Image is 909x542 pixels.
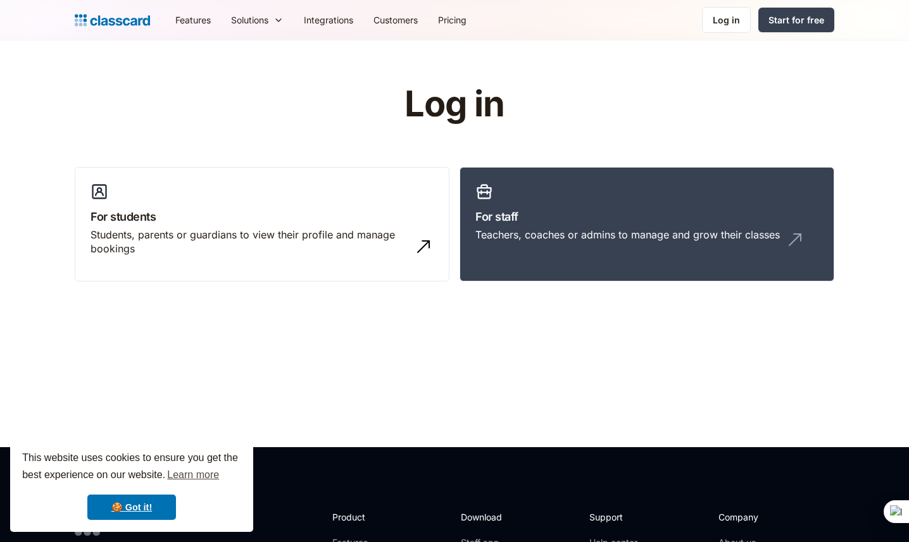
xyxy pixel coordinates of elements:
[702,7,751,33] a: Log in
[475,208,818,225] h3: For staff
[91,228,408,256] div: Students, parents or guardians to view their profile and manage bookings
[758,8,834,32] a: Start for free
[475,228,780,242] div: Teachers, coaches or admins to manage and grow their classes
[75,167,449,282] a: For studentsStudents, parents or guardians to view their profile and manage bookings
[22,450,241,484] span: This website uses cookies to ensure you get the best experience on our website.
[713,13,740,27] div: Log in
[87,495,176,520] a: dismiss cookie message
[460,167,834,282] a: For staffTeachers, coaches or admins to manage and grow their classes
[718,510,803,524] h2: Company
[221,6,294,34] div: Solutions
[165,465,221,484] a: learn more about cookies
[231,13,268,27] div: Solutions
[461,510,513,524] h2: Download
[332,510,400,524] h2: Product
[589,510,641,524] h2: Support
[768,13,824,27] div: Start for free
[363,6,428,34] a: Customers
[91,208,434,225] h3: For students
[254,85,656,124] h1: Log in
[428,6,477,34] a: Pricing
[294,6,363,34] a: Integrations
[10,438,253,532] div: cookieconsent
[75,11,150,29] a: home
[165,6,221,34] a: Features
